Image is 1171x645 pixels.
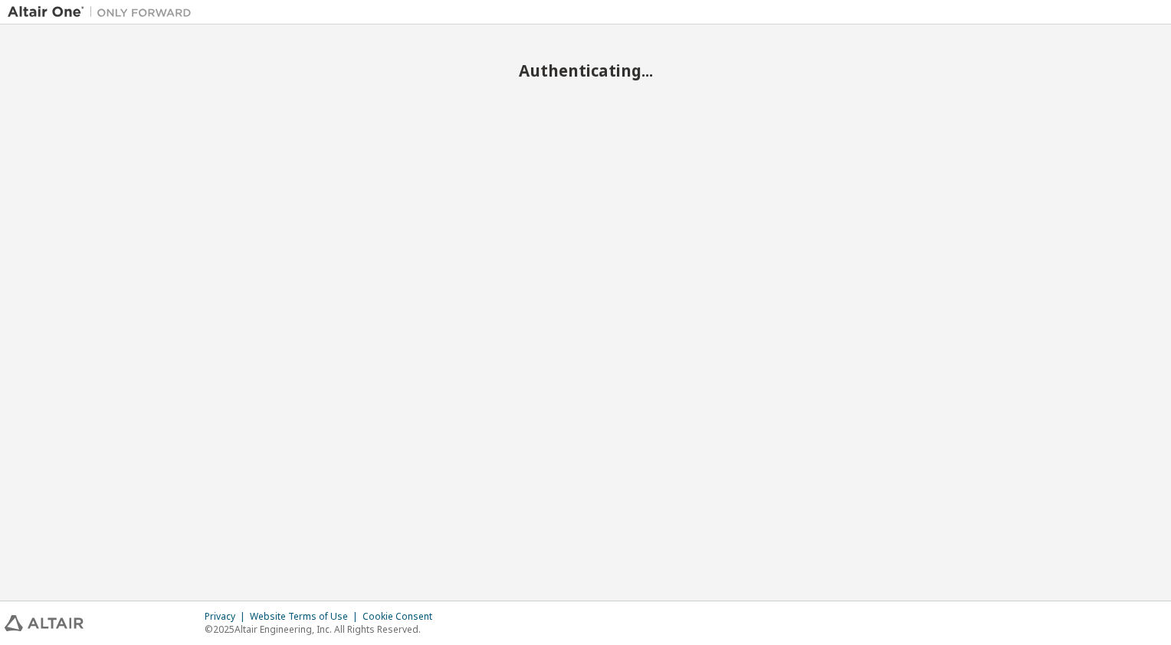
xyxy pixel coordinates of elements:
div: Website Terms of Use [250,611,362,623]
h2: Authenticating... [8,61,1163,80]
div: Privacy [205,611,250,623]
img: Altair One [8,5,199,20]
div: Cookie Consent [362,611,441,623]
p: © 2025 Altair Engineering, Inc. All Rights Reserved. [205,623,441,636]
img: altair_logo.svg [5,615,84,631]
